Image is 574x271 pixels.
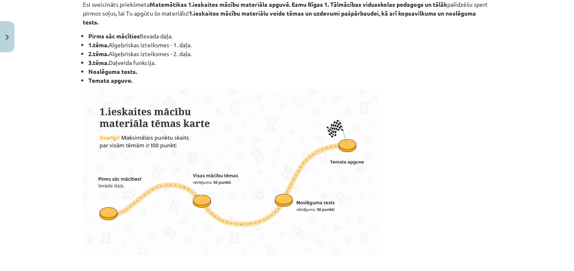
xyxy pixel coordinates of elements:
[88,59,109,66] b: 3.tēma.
[88,41,109,49] b: 1.tēma.
[83,9,476,26] strong: 1.ieskaites mācību materiālu veido tēmas un uzdevumi pašpārbaudei, kā arī kopsavilkums un noslēgu...
[88,49,491,58] li: Algebriskas izteiksmes - 2. daļa.
[88,58,491,67] li: Daļveida funkcija.
[88,50,109,57] b: 2.tēma.
[5,35,9,40] img: icon-close-lesson-0947bae3869378f0d4975bcd49f059093ad1ed9edebbc8119c70593378902aed.svg
[88,68,137,75] b: Noslēguma tests.
[88,41,491,49] li: Algebriskas izteiksmes - 1. daļa.
[150,0,447,8] strong: Matemātikas 1.ieskaites mācību materiāla apguvē. Esmu Rīgas 1. Tālmācības vidusskolas pedagogs un...
[88,32,491,41] li: Ievada daļa.
[88,32,142,40] b: Pirms sāc mācīties!
[88,76,132,84] b: Temata apguve.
